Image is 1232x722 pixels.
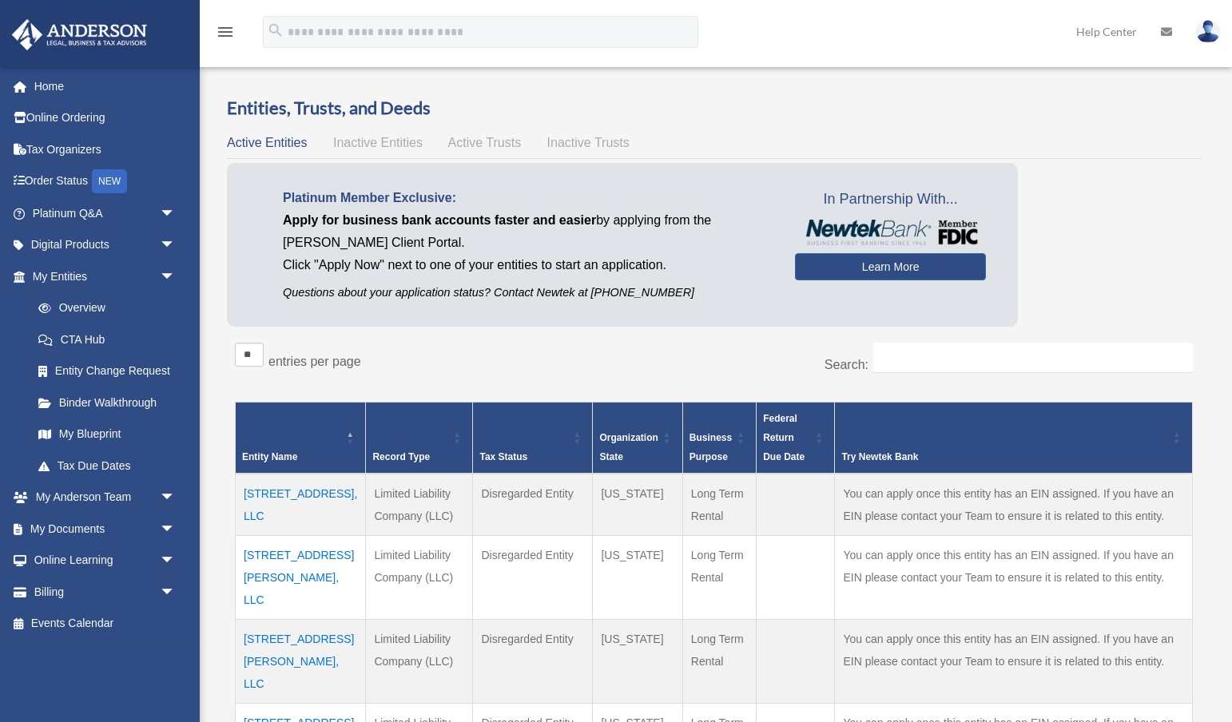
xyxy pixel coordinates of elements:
[835,619,1193,703] td: You can apply once this entity has an EIN assigned. If you have an EIN please contact your Team t...
[835,474,1193,536] td: You can apply once this entity has an EIN assigned. If you have an EIN please contact your Team t...
[763,413,805,462] span: Federal Return Due Date
[22,323,192,355] a: CTA Hub
[11,482,200,514] a: My Anderson Teamarrow_drop_down
[11,608,200,640] a: Events Calendar
[7,19,152,50] img: Anderson Advisors Platinum Portal
[479,451,527,462] span: Tax Status
[835,535,1193,619] td: You can apply once this entity has an EIN assigned. If you have an EIN please contact your Team t...
[236,535,366,619] td: [STREET_ADDRESS][PERSON_NAME], LLC
[11,165,200,198] a: Order StatusNEW
[11,70,200,102] a: Home
[841,447,1168,466] div: Try Newtek Bank
[227,96,1201,121] h3: Entities, Trusts, and Deeds
[160,513,192,545] span: arrow_drop_down
[11,102,200,134] a: Online Ordering
[473,535,593,619] td: Disregarded Entity
[22,419,192,450] a: My Blueprint
[216,28,235,42] a: menu
[160,229,192,262] span: arrow_drop_down
[599,432,658,462] span: Organization State
[1196,20,1220,43] img: User Pic
[757,402,835,474] th: Federal Return Due Date: Activate to sort
[448,136,522,149] span: Active Trusts
[795,253,986,280] a: Learn More
[366,535,473,619] td: Limited Liability Company (LLC)
[160,482,192,514] span: arrow_drop_down
[835,402,1193,474] th: Try Newtek Bank : Activate to sort
[22,387,192,419] a: Binder Walkthrough
[92,169,127,193] div: NEW
[160,545,192,577] span: arrow_drop_down
[473,402,593,474] th: Tax Status: Activate to sort
[22,292,184,324] a: Overview
[795,187,986,212] span: In Partnership With...
[682,535,756,619] td: Long Term Rental
[160,197,192,230] span: arrow_drop_down
[11,133,200,165] a: Tax Organizers
[283,254,771,276] p: Click "Apply Now" next to one of your entities to start an application.
[11,545,200,577] a: Online Learningarrow_drop_down
[11,260,192,292] a: My Entitiesarrow_drop_down
[593,535,682,619] td: [US_STATE]
[593,474,682,536] td: [US_STATE]
[366,474,473,536] td: Limited Liability Company (LLC)
[11,513,200,545] a: My Documentsarrow_drop_down
[242,451,297,462] span: Entity Name
[267,22,284,39] i: search
[216,22,235,42] i: menu
[593,619,682,703] td: [US_STATE]
[160,260,192,293] span: arrow_drop_down
[236,619,366,703] td: [STREET_ADDRESS][PERSON_NAME], LLC
[366,619,473,703] td: Limited Liability Company (LLC)
[268,355,361,368] label: entries per page
[283,209,771,254] p: by applying from the [PERSON_NAME] Client Portal.
[283,283,771,303] p: Questions about your application status? Contact Newtek at [PHONE_NUMBER]
[682,619,756,703] td: Long Term Rental
[11,229,200,261] a: Digital Productsarrow_drop_down
[236,402,366,474] th: Entity Name: Activate to invert sorting
[236,474,366,536] td: [STREET_ADDRESS], LLC
[825,358,868,371] label: Search:
[11,197,200,229] a: Platinum Q&Aarrow_drop_down
[11,576,200,608] a: Billingarrow_drop_down
[803,220,978,245] img: NewtekBankLogoSM.png
[366,402,473,474] th: Record Type: Activate to sort
[690,432,732,462] span: Business Purpose
[227,136,307,149] span: Active Entities
[547,136,630,149] span: Inactive Trusts
[473,619,593,703] td: Disregarded Entity
[283,187,771,209] p: Platinum Member Exclusive:
[22,355,192,387] a: Entity Change Request
[593,402,682,474] th: Organization State: Activate to sort
[333,136,423,149] span: Inactive Entities
[372,451,430,462] span: Record Type
[682,474,756,536] td: Long Term Rental
[682,402,756,474] th: Business Purpose: Activate to sort
[22,450,192,482] a: Tax Due Dates
[160,576,192,609] span: arrow_drop_down
[473,474,593,536] td: Disregarded Entity
[283,213,596,227] span: Apply for business bank accounts faster and easier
